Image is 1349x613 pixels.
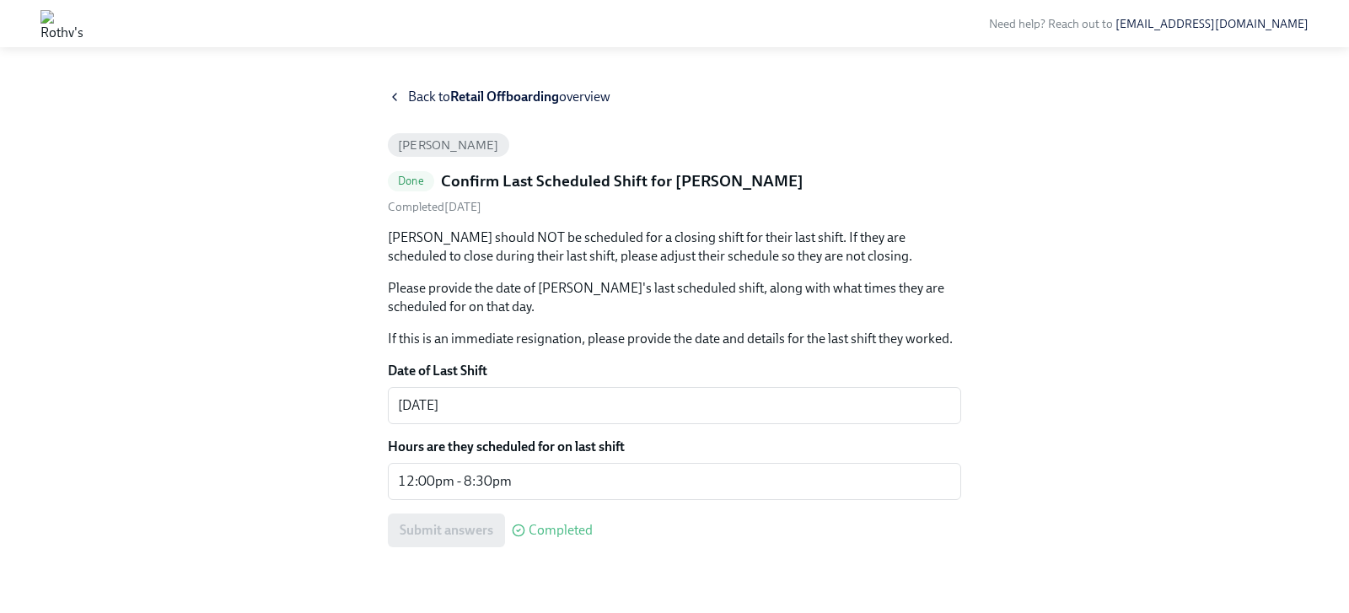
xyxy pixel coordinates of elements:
[388,229,961,266] p: [PERSON_NAME] should NOT be scheduled for a closing shift for their last shift. If they are sched...
[388,200,481,214] span: Friday, August 8th 2025, 5:23 pm
[441,170,803,192] h5: Confirm Last Scheduled Shift for [PERSON_NAME]
[40,10,83,37] img: Rothy's
[388,139,509,152] span: [PERSON_NAME]
[388,88,961,106] a: Back toRetail Offboardingoverview
[388,175,434,187] span: Done
[398,471,951,492] textarea: 12:00pm - 8:30pm
[398,395,951,416] textarea: [DATE]
[989,17,1309,31] span: Need help? Reach out to
[388,362,961,380] label: Date of Last Shift
[388,330,961,348] p: If this is an immediate resignation, please provide the date and details for the last shift they ...
[450,89,559,105] strong: Retail Offboarding
[388,438,961,456] label: Hours are they scheduled for on last shift
[388,279,961,316] p: Please provide the date of [PERSON_NAME]'s last scheduled shift, along with what times they are s...
[408,88,610,106] span: Back to overview
[529,524,593,537] span: Completed
[1115,17,1309,31] a: [EMAIL_ADDRESS][DOMAIN_NAME]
